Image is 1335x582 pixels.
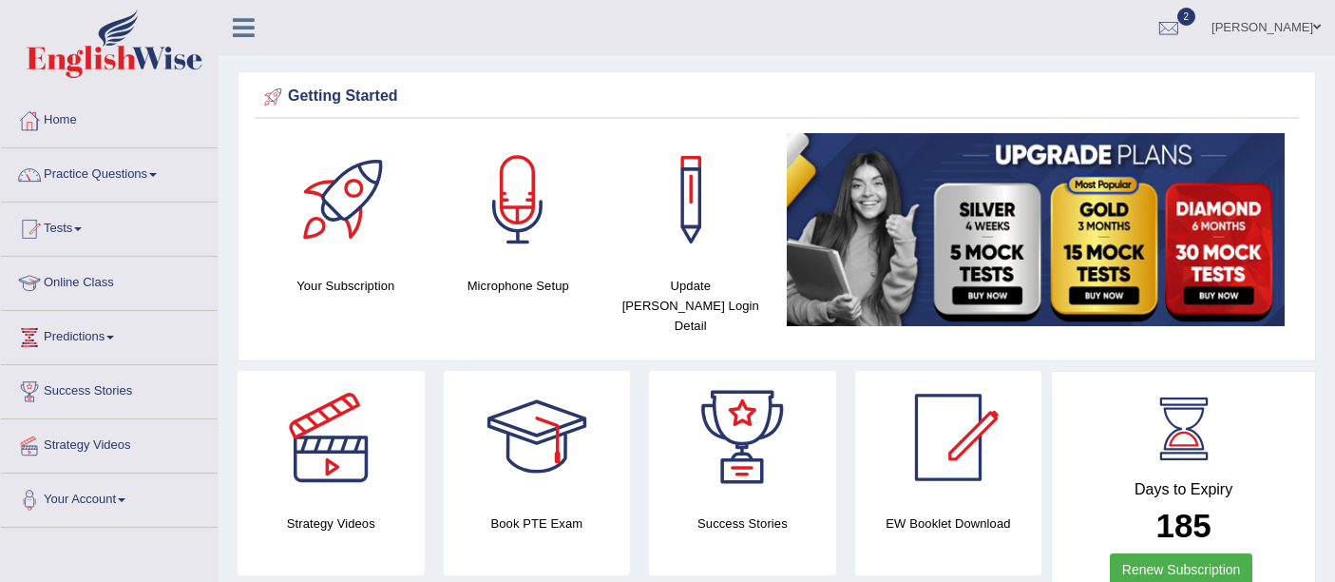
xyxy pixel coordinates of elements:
[442,276,596,296] h4: Microphone Setup
[1,257,218,304] a: Online Class
[1073,481,1294,498] h4: Days to Expiry
[1177,8,1196,26] span: 2
[1,203,218,250] a: Tests
[855,514,1042,533] h4: EW Booklet Download
[1,311,218,359] a: Predictions
[1,148,218,196] a: Practice Questions
[787,133,1286,326] img: small5.jpg
[614,276,768,336] h4: Update [PERSON_NAME] Login Detail
[444,514,631,533] h4: Book PTE Exam
[238,514,425,533] h4: Strategy Videos
[259,83,1294,111] div: Getting Started
[1155,507,1211,544] b: 185
[1,419,218,467] a: Strategy Videos
[649,514,836,533] h4: Success Stories
[1,474,218,521] a: Your Account
[1,94,218,142] a: Home
[269,276,423,296] h4: Your Subscription
[1,365,218,413] a: Success Stories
